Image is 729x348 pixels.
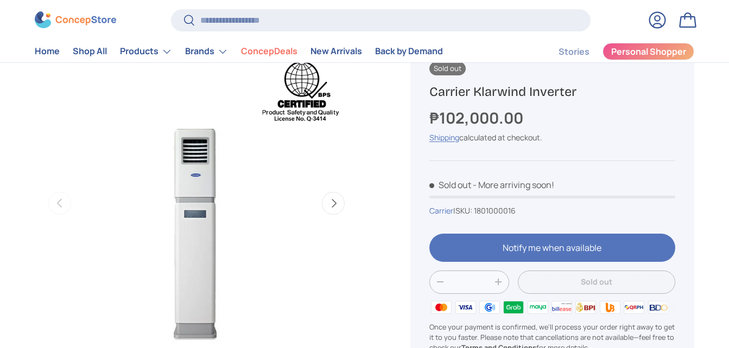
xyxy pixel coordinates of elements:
div: calculated at checkout. [429,132,675,143]
a: Home [35,41,60,62]
nav: Primary [35,41,443,62]
summary: Brands [179,41,234,62]
img: grabpay [502,299,525,315]
img: gcash [478,299,502,315]
a: New Arrivals [310,41,362,62]
span: | [453,205,516,216]
img: master [429,299,453,315]
a: Carrier [429,205,453,216]
a: Shop All [73,41,107,62]
img: bpi [574,299,598,315]
img: ConcepStore [35,12,116,29]
a: ConcepDeals [241,41,297,62]
p: - More arriving soon! [473,179,554,191]
span: Sold out [429,179,471,191]
span: Personal Shopper [611,48,686,56]
img: ubp [598,299,622,315]
img: maya [525,299,549,315]
img: billease [550,299,574,315]
a: Shipping [429,132,459,143]
button: Sold out [518,270,675,294]
img: bdo [646,299,670,315]
img: qrph [622,299,646,315]
summary: Products [113,41,179,62]
h1: Carrier Klarwind Inverter [429,83,675,100]
span: 1801000016 [474,205,516,216]
a: Back by Demand [375,41,443,62]
img: metrobank [670,299,694,315]
nav: Secondary [533,41,694,62]
a: Stories [559,41,589,62]
span: Sold out [429,62,466,75]
img: visa [453,299,477,315]
span: SKU: [455,205,472,216]
a: Personal Shopper [603,43,694,60]
strong: ₱102,000.00 [429,107,526,128]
